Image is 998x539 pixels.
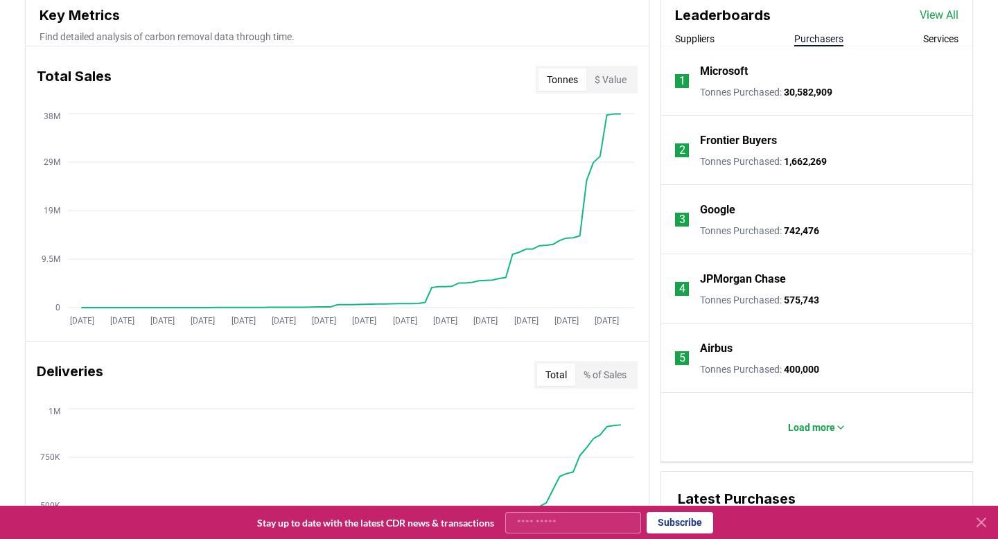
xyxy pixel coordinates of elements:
[675,32,715,46] button: Suppliers
[49,407,60,416] tspan: 1M
[700,63,748,80] a: Microsoft
[784,156,827,167] span: 1,662,269
[473,316,498,326] tspan: [DATE]
[700,132,777,149] a: Frontier Buyers
[537,364,575,386] button: Total
[700,362,819,376] p: Tonnes Purchased :
[700,154,827,168] p: Tonnes Purchased :
[700,340,733,357] a: Airbus
[777,414,857,441] button: Load more
[231,316,256,326] tspan: [DATE]
[514,316,539,326] tspan: [DATE]
[794,32,843,46] button: Purchasers
[788,421,835,434] p: Load more
[110,316,134,326] tspan: [DATE]
[700,293,819,307] p: Tonnes Purchased :
[595,316,619,326] tspan: [DATE]
[40,30,635,44] p: Find detailed analysis of carbon removal data through time.
[923,32,958,46] button: Services
[55,303,60,312] tspan: 0
[44,112,60,121] tspan: 38M
[40,452,60,462] tspan: 750K
[675,5,771,26] h3: Leaderboards
[44,157,60,167] tspan: 29M
[575,364,635,386] button: % of Sales
[700,271,786,288] a: JPMorgan Chase
[700,224,819,238] p: Tonnes Purchased :
[40,501,60,511] tspan: 500K
[784,87,832,98] span: 30,582,909
[784,294,819,306] span: 575,743
[539,69,586,91] button: Tonnes
[679,350,685,366] p: 5
[784,225,819,236] span: 742,476
[433,316,457,326] tspan: [DATE]
[312,316,336,326] tspan: [DATE]
[554,316,579,326] tspan: [DATE]
[586,69,635,91] button: $ Value
[920,7,958,24] a: View All
[191,316,215,326] tspan: [DATE]
[40,5,635,26] h3: Key Metrics
[37,66,112,94] h3: Total Sales
[70,316,94,326] tspan: [DATE]
[393,316,417,326] tspan: [DATE]
[272,316,296,326] tspan: [DATE]
[679,281,685,297] p: 4
[150,316,175,326] tspan: [DATE]
[42,254,60,264] tspan: 9.5M
[700,85,832,99] p: Tonnes Purchased :
[700,202,735,218] a: Google
[679,73,685,89] p: 1
[678,488,956,509] h3: Latest Purchases
[679,142,685,159] p: 2
[679,211,685,228] p: 3
[37,361,103,389] h3: Deliveries
[44,206,60,215] tspan: 19M
[784,364,819,375] span: 400,000
[352,316,376,326] tspan: [DATE]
